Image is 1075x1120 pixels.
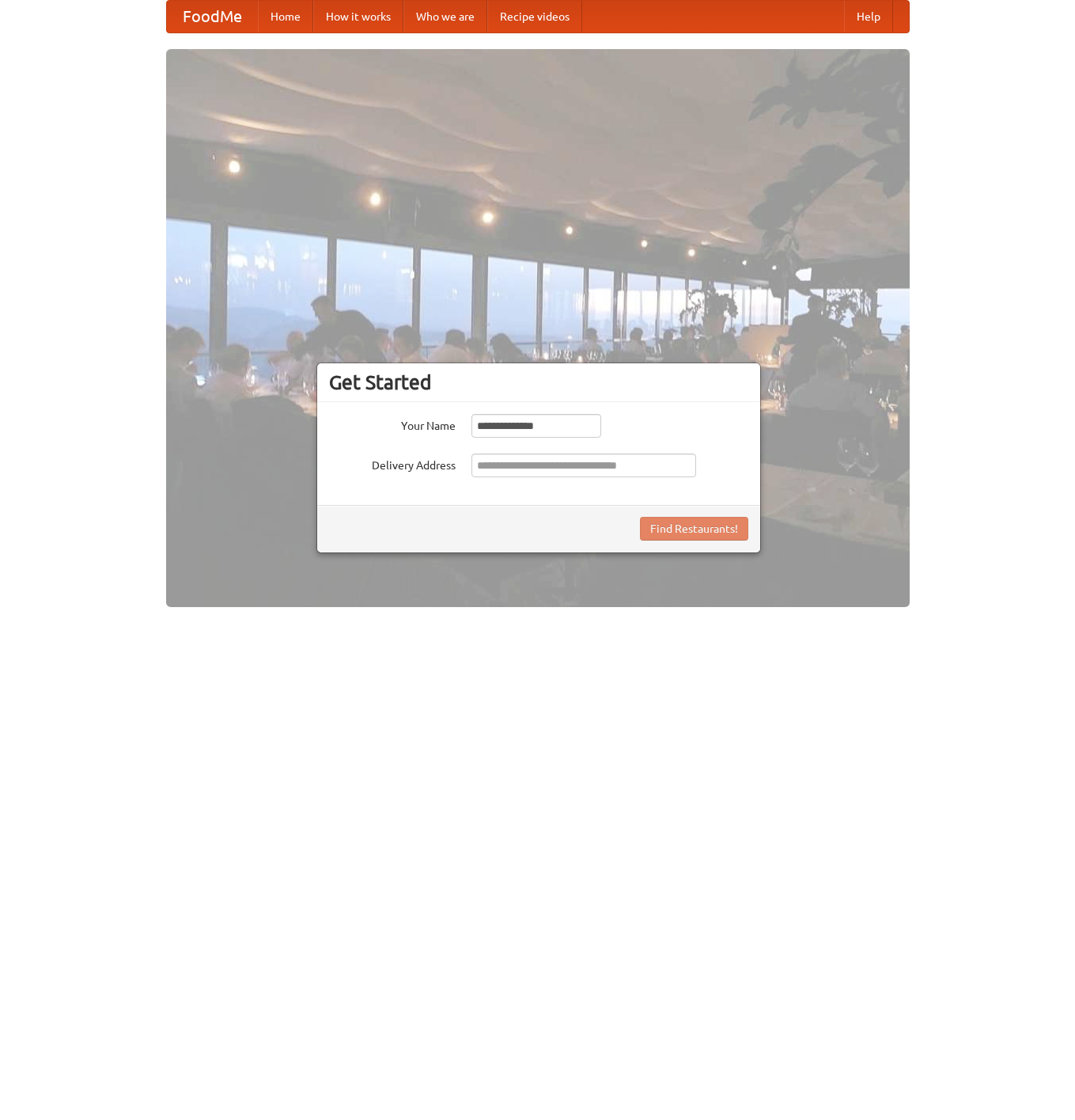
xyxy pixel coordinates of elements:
[167,1,258,32] a: FoodMe
[313,1,403,32] a: How it works
[329,414,456,434] label: Your Name
[258,1,313,32] a: Home
[329,370,748,394] h3: Get Started
[487,1,582,32] a: Recipe videos
[329,454,456,473] label: Delivery Address
[640,517,748,541] button: Find Restaurants!
[403,1,487,32] a: Who we are
[844,1,893,32] a: Help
